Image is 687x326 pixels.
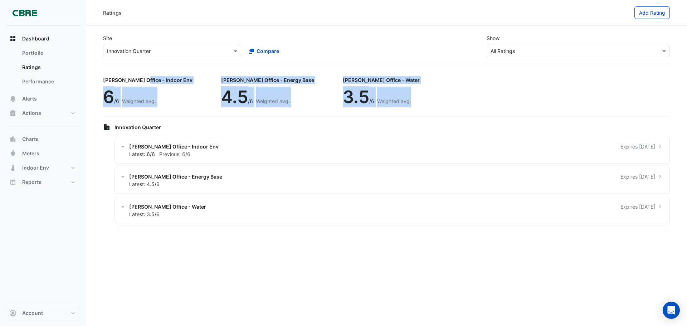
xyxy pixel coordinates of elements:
[369,98,374,104] span: /6
[9,179,16,186] app-icon: Reports
[639,10,665,16] span: Add Rating
[22,110,41,117] span: Actions
[22,310,43,317] span: Account
[159,151,190,157] span: Previous: 6/6
[9,6,41,20] img: Company Logo
[6,132,80,146] button: Charts
[221,86,248,107] span: 4.5
[377,98,411,104] span: Weighted avg.
[22,179,42,186] span: Reports
[16,46,80,60] a: Portfolio
[16,74,80,89] a: Performance
[22,150,39,157] span: Meters
[103,34,112,42] label: Site
[6,92,80,106] button: Alerts
[129,203,206,210] span: [PERSON_NAME] Office - Water
[129,181,160,187] span: Latest: 4.5/6
[248,98,253,104] span: /6
[9,95,16,102] app-icon: Alerts
[22,35,49,42] span: Dashboard
[343,86,369,107] span: 3.5
[129,211,160,217] span: Latest: 3.5/6
[114,98,119,104] span: /6
[103,86,114,107] span: 6
[129,151,155,157] span: Latest: 6/6
[103,76,193,84] div: [PERSON_NAME] Office - Indoor Env
[6,31,80,46] button: Dashboard
[103,9,122,16] div: Ratings
[129,143,219,150] span: [PERSON_NAME] Office - Indoor Env
[6,175,80,189] button: Reports
[6,46,80,92] div: Dashboard
[487,34,500,42] label: Show
[9,164,16,171] app-icon: Indoor Env
[6,161,80,175] button: Indoor Env
[22,164,49,171] span: Indoor Env
[221,76,314,84] div: [PERSON_NAME] Office - Energy Base
[256,98,290,104] span: Weighted avg.
[122,98,156,104] span: Weighted avg.
[129,173,222,180] span: [PERSON_NAME] Office - Energy Base
[6,106,80,120] button: Actions
[9,136,16,143] app-icon: Charts
[9,35,16,42] app-icon: Dashboard
[620,143,655,150] span: Expires [DATE]
[244,45,284,57] button: Compare
[9,110,16,117] app-icon: Actions
[663,302,680,319] div: Open Intercom Messenger
[634,6,670,19] button: Add Rating
[22,136,39,143] span: Charts
[6,306,80,320] button: Account
[16,60,80,74] a: Ratings
[257,47,279,55] span: Compare
[620,173,655,180] span: Expires [DATE]
[343,76,420,84] div: [PERSON_NAME] Office - Water
[22,95,37,102] span: Alerts
[9,150,16,157] app-icon: Meters
[6,146,80,161] button: Meters
[620,203,655,210] span: Expires [DATE]
[114,124,161,130] span: Innovation Quarter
